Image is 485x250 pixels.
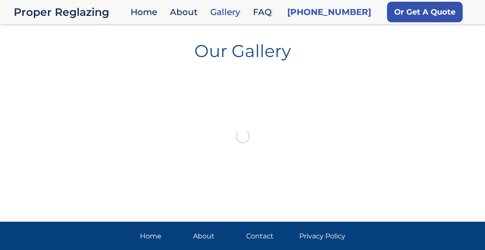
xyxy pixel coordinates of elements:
[299,230,345,242] a: Privacy Policy
[206,3,249,21] a: Gallery
[14,6,126,18] div: Proper Reglazing
[249,3,280,21] a: FAQ
[20,36,465,60] h1: Our Gallery
[193,230,239,242] a: About
[246,230,292,242] a: Contact
[166,3,206,21] a: About
[387,2,463,22] a: Or Get A Quote
[287,6,371,18] a: [PHONE_NUMBER]
[126,3,166,21] a: Home
[14,6,126,18] a: home
[140,230,186,242] a: Home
